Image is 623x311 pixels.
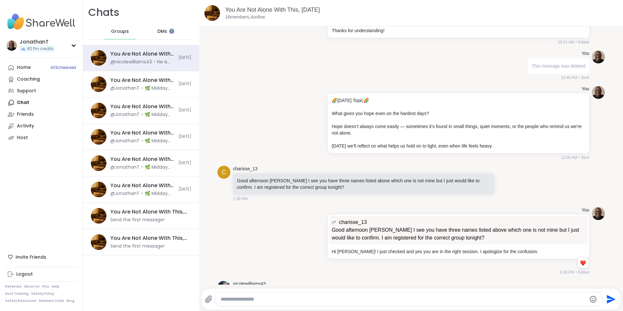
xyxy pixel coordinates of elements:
div: Support [17,88,36,94]
img: https://sharewell-space-live.sfo3.digitaloceanspaces.com/user-generated/3403c148-dfcf-4217-9166-8... [217,281,230,294]
div: You Are Not Alone With This, [DATE] [110,103,175,110]
a: FAQ [42,284,49,289]
h1: Chats [88,5,119,20]
span: charisse_13 [339,218,367,226]
a: Support [5,85,78,97]
span: 10:41 AM [558,39,574,45]
div: Invite Friends [5,251,78,263]
p: [DATE] we’ll reflect on what helps us hold on to light, even when life feels heavy. [332,143,585,149]
a: Blog [67,299,74,303]
div: Logout [16,271,33,278]
img: You Are Not Alone With This, Oct 10 [91,155,106,171]
span: [DATE] [178,108,191,113]
span: [DATE] [178,134,191,139]
p: Hi [PERSON_NAME]! I just checked and yes you are in the right session. I apologize for the confus... [332,248,585,255]
span: [DATE] [178,187,191,192]
img: You Are Not Alone With This, Oct 11 [91,208,106,224]
h4: You [581,86,589,92]
div: Send the first message! [110,243,165,250]
img: You Are Not Alone With This, Oct 10 [91,129,106,145]
h4: You [581,50,589,57]
a: Safety Resources [5,299,36,303]
a: Redeem Code [39,299,64,303]
a: Coaching [5,73,78,85]
span: 🌈 [332,98,337,103]
span: 🌈 [363,98,369,103]
div: JonathanT [19,38,55,45]
img: JonathanT [6,40,17,51]
span: [DATE] [178,81,191,87]
span: [DATE] [178,55,191,60]
button: Emoji picker [589,295,597,303]
div: Activity [17,123,34,129]
span: 40 Scheduled [50,65,76,70]
p: What gives you hope even on the hardest days? [332,110,585,117]
img: You Are Not Alone With This, Oct 09 [91,103,106,118]
p: Hope doesn’t always come easily — sometimes it’s found in small things, quiet moments, or the peo... [332,123,585,136]
span: 10:46 AM [561,75,577,81]
p: 16 members, 4 online [225,14,265,20]
span: Groups [111,28,129,35]
div: @JonathanT - 🌿 Midday Reset is here! Starting [DATE], I’ll be hosting You Are Not Alone With This... [110,138,175,144]
a: Referrals [5,284,21,289]
span: This message was deleted [531,63,585,69]
div: You Are Not Alone With This, [DATE] [110,208,188,215]
span: Edited [578,269,589,275]
span: c [222,168,226,177]
button: Reactions: love [580,260,586,266]
div: Send the first message! [110,217,165,223]
a: charisse_13 [233,166,258,172]
div: You Are Not Alone With This, [DATE] [110,156,175,163]
a: About Us [24,284,40,289]
span: [DATE] [178,160,191,166]
img: You Are Not Alone With This, Oct 08 [204,5,220,21]
span: Sent [581,155,589,161]
button: Send [603,292,617,306]
span: DMs [157,28,167,35]
img: https://sharewell-space-live.sfo3.digitaloceanspaces.com/user-generated/0e2c5150-e31e-4b6a-957d-4... [592,50,605,63]
img: You Are Not Alone With This, Oct 08 [91,50,106,66]
p: Good afternoon [PERSON_NAME] I see you have three names listed above which one is not mine but I ... [237,177,491,190]
span: 5:06 PM [560,269,574,275]
span: • [579,155,580,161]
div: Reaction list [578,258,589,268]
a: Friends [5,109,78,120]
img: You Are Not Alone With This, Oct 11 [91,234,106,250]
img: https://sharewell-space-live.sfo3.digitaloceanspaces.com/user-generated/0e2c5150-e31e-4b6a-957d-4... [592,86,605,99]
a: Logout [5,268,78,280]
span: 82 Pro credits [27,46,54,52]
div: Coaching [17,76,40,83]
h4: You [581,207,589,214]
div: You Are Not Alone With This, [DATE] [110,235,188,242]
a: Safety Policy [31,292,54,296]
div: @JonathanT - 🌿 Midday Reset is here! Starting [DATE], I’ll be hosting You Are Not Alone With This... [110,85,175,92]
a: Activity [5,120,78,132]
a: Home40Scheduled [5,62,78,73]
div: You Are Not Alone With This, [DATE] [110,77,175,84]
p: Thanks for understanding! [332,27,585,34]
div: You Are Not Alone With This, [DATE] [110,129,175,136]
a: Host [5,132,78,144]
div: @JonathanT - 🌿 Midday Reset is here! Starting [DATE], I’ll be hosting You Are Not Alone With This... [110,190,175,197]
div: You Are Not Alone With This, [DATE] [110,182,175,189]
span: • [576,39,577,45]
span: Edited [578,39,589,45]
span: 1:58 PM [233,196,248,202]
div: Host [17,135,28,141]
img: ShareWell Nav Logo [5,10,78,33]
a: Host Training [5,292,29,296]
p: [DATE] Topic [332,97,585,104]
a: nicolewilliams43 [233,281,266,287]
img: You Are Not Alone With This, Oct 07 [91,182,106,197]
div: @nicolewilliams43 - He is my pride and joy. He keeps me moving and he gives something to look for... [110,59,175,65]
p: Good afternoon [PERSON_NAME] I see you have three names listed above which one is not mine but I ... [332,226,585,242]
a: You Are Not Alone With This, [DATE] [225,6,320,13]
div: You Are Not Alone With This, [DATE] [110,50,175,58]
img: You Are Not Alone With This, Oct 09 [91,76,106,92]
span: 11:05 AM [561,155,577,161]
div: @JonathanT - 🌿 Midday Reset is here! Starting [DATE], I’ll be hosting You Are Not Alone With This... [110,164,175,171]
div: Home [17,64,31,71]
div: Friends [17,111,34,118]
span: • [576,269,577,275]
div: @JonathanT - 🌿 Midday Reset is here! Starting [DATE], I’ll be hosting You Are Not Alone With This... [110,111,175,118]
